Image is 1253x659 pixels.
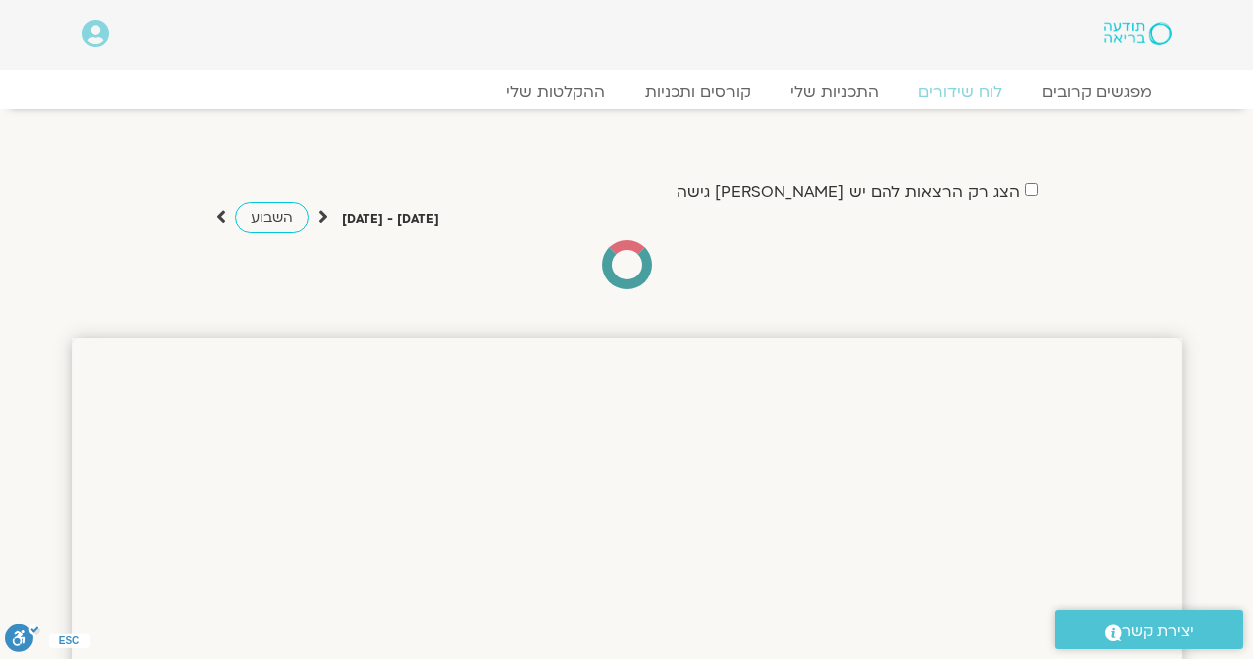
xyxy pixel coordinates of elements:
a: ההקלטות שלי [486,82,625,102]
span: יצירת קשר [1122,618,1194,645]
a: יצירת קשר [1055,610,1243,649]
label: הצג רק הרצאות להם יש [PERSON_NAME] גישה [677,183,1020,201]
a: התכניות שלי [771,82,898,102]
a: לוח שידורים [898,82,1022,102]
a: השבוע [235,202,309,233]
nav: Menu [82,82,1172,102]
p: [DATE] - [DATE] [342,209,439,230]
a: קורסים ותכניות [625,82,771,102]
span: השבוע [251,208,293,227]
a: מפגשים קרובים [1022,82,1172,102]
